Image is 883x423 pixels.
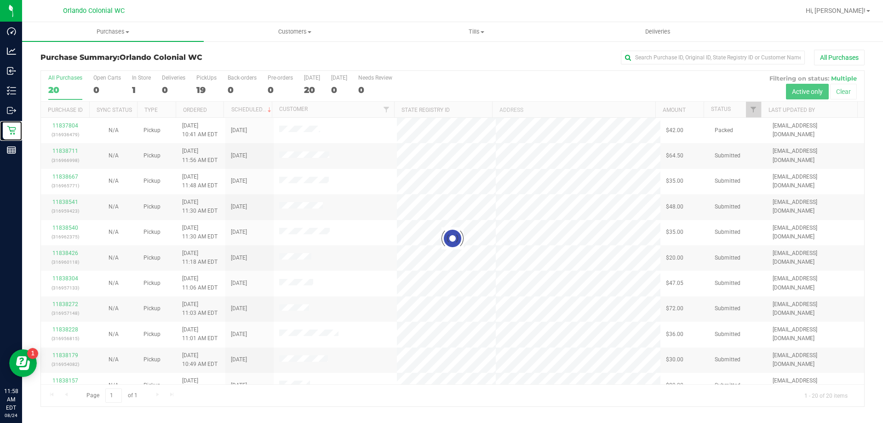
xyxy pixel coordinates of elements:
span: Purchases [22,28,204,36]
inline-svg: Dashboard [7,27,16,36]
p: 08/24 [4,412,18,419]
inline-svg: Retail [7,126,16,135]
span: Customers [204,28,385,36]
input: Search Purchase ID, Original ID, State Registry ID or Customer Name... [621,51,805,64]
span: Orlando Colonial WC [120,53,202,62]
inline-svg: Analytics [7,46,16,56]
a: Purchases [22,22,204,41]
span: Deliveries [633,28,683,36]
button: All Purchases [814,50,865,65]
p: 11:58 AM EDT [4,387,18,412]
span: Orlando Colonial WC [63,7,125,15]
inline-svg: Inbound [7,66,16,75]
a: Deliveries [567,22,749,41]
inline-svg: Outbound [7,106,16,115]
a: Tills [385,22,567,41]
span: Tills [386,28,567,36]
a: Customers [204,22,385,41]
h3: Purchase Summary: [40,53,315,62]
iframe: Resource center unread badge [27,348,38,359]
iframe: Resource center [9,349,37,377]
inline-svg: Inventory [7,86,16,95]
inline-svg: Reports [7,145,16,155]
span: Hi, [PERSON_NAME]! [806,7,866,14]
